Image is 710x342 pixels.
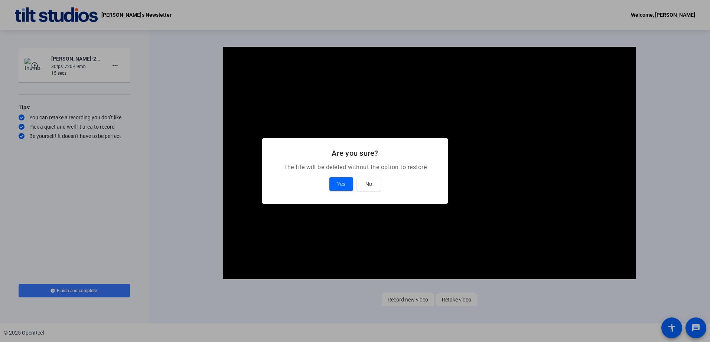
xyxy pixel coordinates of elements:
[271,163,439,172] p: The file will be deleted without the option to restore
[337,180,345,188] span: Yes
[357,177,381,191] button: No
[365,180,372,188] span: No
[329,177,353,191] button: Yes
[271,147,439,159] h2: Are you sure?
